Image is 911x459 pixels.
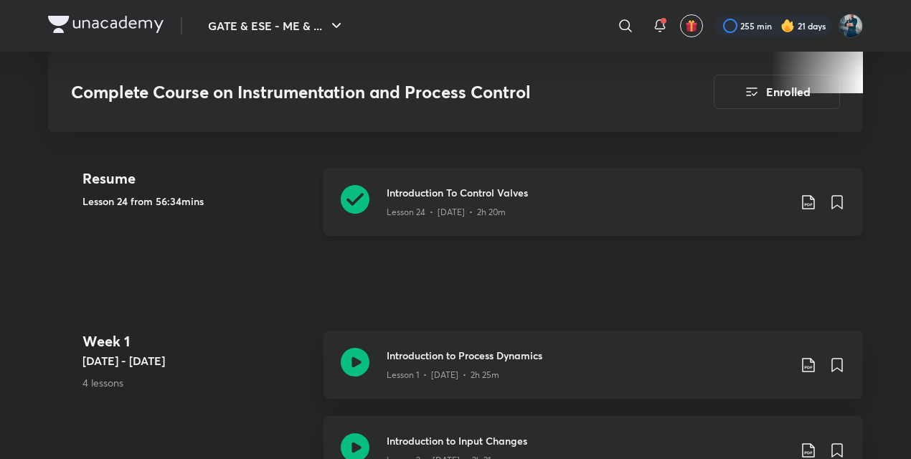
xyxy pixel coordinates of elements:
h5: Lesson 24 from 56:34mins [82,194,312,209]
h3: Introduction to Process Dynamics [387,348,788,363]
p: Lesson 24 • [DATE] • 2h 20m [387,206,506,219]
h4: Resume [82,168,312,189]
h3: Complete Course on Instrumentation and Process Control [71,82,633,103]
h3: Introduction To Control Valves [387,185,788,200]
h4: Week 1 [82,331,312,352]
h3: Introduction to Input Changes [387,433,788,448]
img: Vinay Upadhyay [839,14,863,38]
a: Introduction To Control ValvesLesson 24 • [DATE] • 2h 20m [324,168,863,253]
img: streak [780,19,795,33]
a: Introduction to Process DynamicsLesson 1 • [DATE] • 2h 25m [324,331,863,416]
h5: [DATE] - [DATE] [82,352,312,369]
p: Lesson 1 • [DATE] • 2h 25m [387,369,499,382]
img: Company Logo [48,16,164,33]
button: GATE & ESE - ME & ... [199,11,354,40]
a: Company Logo [48,16,164,37]
button: avatar [680,14,703,37]
button: Enrolled [714,75,840,109]
img: avatar [685,19,698,32]
p: 4 lessons [82,375,312,390]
